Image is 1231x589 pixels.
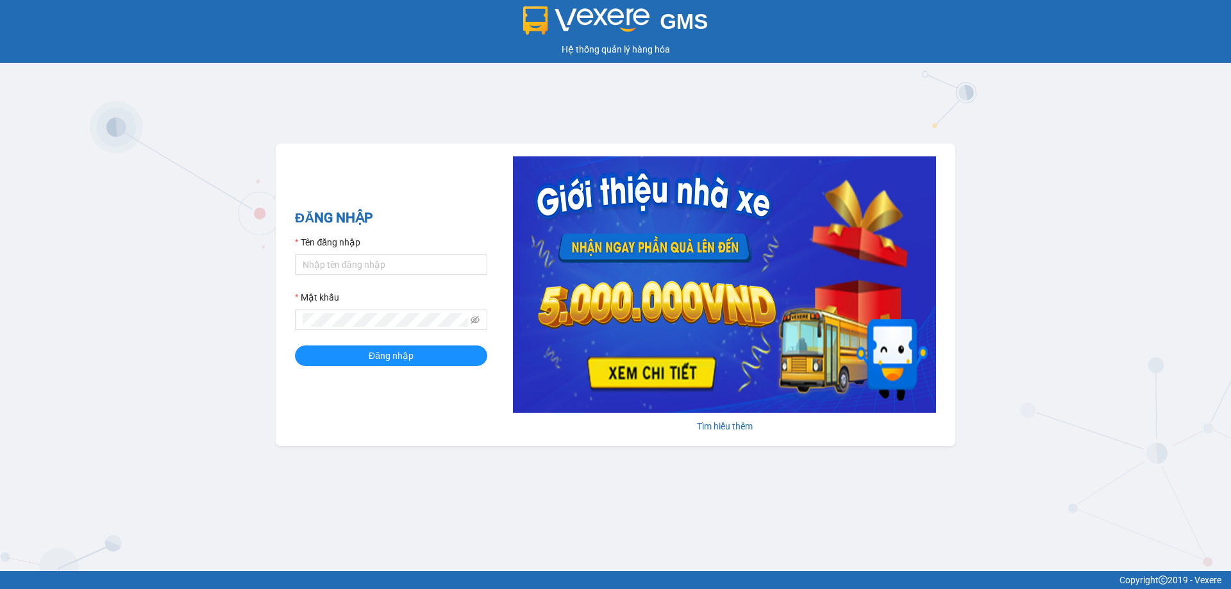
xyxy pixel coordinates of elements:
button: Đăng nhập [295,345,487,366]
img: banner-0 [513,156,936,413]
input: Tên đăng nhập [295,254,487,275]
span: eye-invisible [471,315,480,324]
div: Tìm hiểu thêm [513,419,936,433]
div: Copyright 2019 - Vexere [10,573,1221,587]
h2: ĐĂNG NHẬP [295,208,487,229]
span: copyright [1159,576,1168,585]
div: Hệ thống quản lý hàng hóa [3,42,1228,56]
label: Mật khẩu [295,290,339,304]
span: Đăng nhập [369,349,414,363]
input: Mật khẩu [303,313,468,327]
span: GMS [660,10,708,33]
label: Tên đăng nhập [295,235,360,249]
img: logo 2 [523,6,650,35]
a: GMS [523,19,708,29]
